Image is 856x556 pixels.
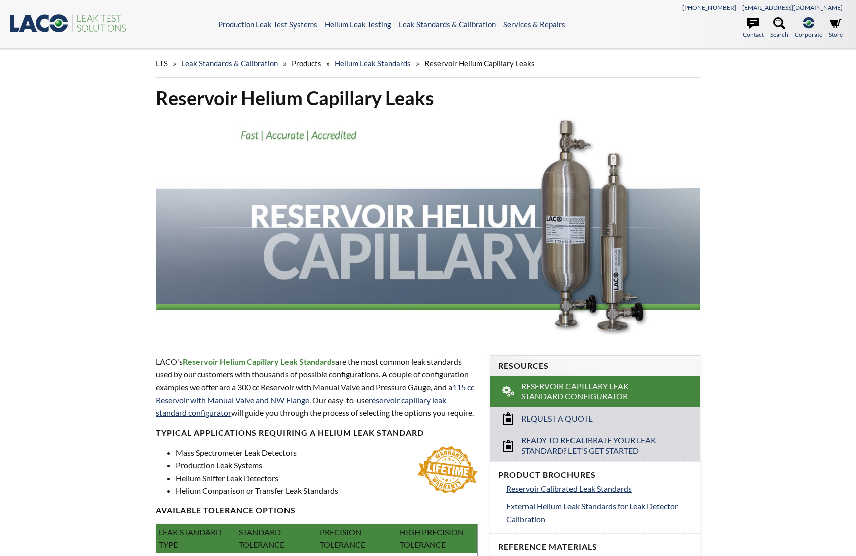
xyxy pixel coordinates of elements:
[320,527,365,550] span: PRECISION TOLERANCE
[498,542,692,552] h4: Reference Materials
[156,428,478,438] h4: Typical applications requiring a helium leak standard
[829,17,843,39] a: Store
[156,355,478,420] p: are the most common leak standards used by our customers with thousands of possible configuration...
[176,484,478,497] li: Helium Comparison or Transfer Leak Standards
[490,376,700,407] a: Reservoir Capillary Leak Standard Configurator
[521,381,670,402] span: Reservoir Capillary Leak Standard Configurator
[506,484,632,493] span: Reservoir Calibrated Leak Standards
[682,4,736,11] a: [PHONE_NUMBER]
[156,505,478,516] h4: available Tolerance options
[156,86,700,110] h1: Reservoir Helium Capillary Leaks
[156,382,474,405] a: 115 cc Reservoir with Manual Valve and NW Flange
[183,357,335,366] strong: Reservoir Helium Capillary Leak Standards
[335,59,411,68] a: Helium Leak Standards
[490,407,700,430] a: Request a Quote
[218,20,317,29] a: Production Leak Test Systems
[176,472,478,485] li: Helium Sniffer Leak Detectors
[239,527,284,550] span: STANDARD TOLERANCE
[156,118,700,336] img: Reservoir Helium Capillary header
[417,446,478,494] img: lifetime-warranty.jpg
[156,357,183,366] span: LACO's
[292,59,321,68] span: Products
[795,30,822,39] span: Corporate
[521,435,670,456] span: Ready to Recalibrate Your Leak Standard? Let's Get Started
[159,527,222,550] span: LEAK STANDARD TYPE
[498,470,692,480] h4: Product Brochures
[498,361,692,371] h4: Resources
[156,49,700,78] div: » » » »
[181,59,278,68] a: Leak Standards & Calibration
[176,459,478,472] li: Production Leak Systems
[743,17,764,39] a: Contact
[742,4,843,11] a: [EMAIL_ADDRESS][DOMAIN_NAME]
[176,446,478,459] li: Mass Spectrometer Leak Detectors
[506,482,692,495] a: Reservoir Calibrated Leak Standards
[424,59,535,68] span: Reservoir Helium Capillary Leaks
[399,20,496,29] a: Leak Standards & Calibration
[770,17,788,39] a: Search
[506,501,678,524] span: External Helium Leak Standards for Leak Detector Calibration
[490,430,700,461] a: Ready to Recalibrate Your Leak Standard? Let's Get Started
[325,20,391,29] a: Helium Leak Testing
[506,500,692,525] a: External Helium Leak Standards for Leak Detector Calibration
[503,20,565,29] a: Services & Repairs
[400,527,464,550] span: HIGH PRECISION TOLERANCE
[156,59,168,68] span: LTS
[521,413,593,424] span: Request a Quote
